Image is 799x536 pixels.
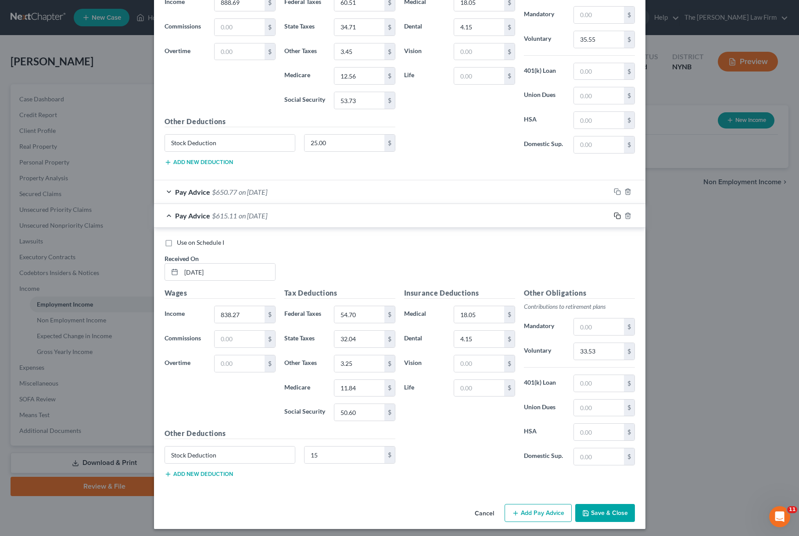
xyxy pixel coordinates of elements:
input: 0.00 [574,63,623,80]
input: 0.00 [454,355,504,372]
label: Life [400,67,450,85]
h1: [PERSON_NAME] [43,4,100,11]
input: 0.00 [574,7,623,23]
div: Close [154,4,170,19]
div: $ [265,306,275,323]
input: 0.00 [574,424,623,440]
input: 0.00 [574,87,623,104]
h5: Tax Deductions [284,288,395,299]
h5: Insurance Deductions [404,288,515,299]
label: Mandatory [520,6,570,24]
div: [PERSON_NAME] • [DATE] [14,115,83,121]
input: 0.00 [334,380,384,397]
div: $ [504,331,515,347]
div: $ [384,380,395,397]
input: 0.00 [305,135,384,151]
input: MM/DD/YYYY [181,264,275,280]
input: 0.00 [574,318,623,335]
div: $ [384,447,395,463]
div: $ [265,331,275,347]
button: Home [137,4,154,20]
h5: Other Obligations [524,288,635,299]
label: Life [400,379,450,397]
button: Emoji picker [14,287,21,294]
div: $ [265,43,275,60]
span: Pay Advice [175,188,210,196]
label: Other Taxes [280,43,330,61]
input: 0.00 [215,306,264,323]
button: Cancel [468,505,501,522]
input: 0.00 [215,355,264,372]
label: Domestic Sup. [520,136,570,154]
label: 401(k) Loan [520,375,570,392]
div: $ [624,343,634,360]
div: $ [624,31,634,48]
label: Overtime [160,355,210,372]
div: $ [624,448,634,465]
input: 0.00 [574,112,623,129]
div: $ [624,318,634,335]
div: $ [504,355,515,372]
label: Federal Taxes [280,306,330,323]
div: $ [624,7,634,23]
div: $ [384,19,395,36]
label: Medicare [280,67,330,85]
button: Upload attachment [42,287,49,294]
input: 0.00 [574,375,623,392]
div: $ [384,355,395,372]
span: Received On [165,255,199,262]
div: $ [265,355,275,372]
label: Social Security [280,404,330,421]
label: Union Dues [520,87,570,104]
input: 0.00 [334,404,384,421]
input: 0.00 [334,92,384,109]
label: HSA [520,423,570,441]
span: Pay Advice [175,211,210,220]
input: 0.00 [454,306,504,323]
input: 0.00 [454,68,504,84]
input: 0.00 [574,343,623,360]
span: Income [165,310,185,317]
div: $ [504,380,515,397]
label: Commissions [160,18,210,36]
div: $ [624,424,634,440]
span: $615.11 [212,211,237,220]
input: 0.00 [334,68,384,84]
div: $ [384,92,395,109]
div: $ [384,68,395,84]
input: 0.00 [454,43,504,60]
div: $ [624,63,634,80]
div: Update! The issues with Expenses and Gross Yearly Income not saving have been resolved. Thank you... [7,69,144,114]
div: $ [384,43,395,60]
h5: Other Deductions [165,116,395,127]
span: Use on Schedule I [177,239,224,246]
input: 0.00 [305,447,384,463]
label: Voluntary [520,31,570,48]
input: 0.00 [574,31,623,48]
button: Add new deduction [165,471,233,478]
button: Start recording [56,287,63,294]
input: 0.00 [334,306,384,323]
input: 0.00 [574,136,623,153]
img: Profile image for James [25,5,39,19]
div: ! The issues with Expenses and Gross Yearly Income not saving have been resolved. Thank you for y... [14,74,137,108]
div: $ [504,43,515,60]
label: Vision [400,43,450,61]
button: Gif picker [28,287,35,294]
b: Update [14,75,39,82]
label: Mandatory [520,318,570,336]
div: $ [624,375,634,392]
label: Commissions [160,330,210,348]
label: HSA [520,111,570,129]
div: $ [624,136,634,153]
input: 0.00 [574,448,623,465]
div: $ [624,87,634,104]
textarea: Message… [7,269,168,284]
label: Social Security [280,92,330,109]
label: State Taxes [280,330,330,348]
input: 0.00 [334,355,384,372]
span: on [DATE] [239,188,267,196]
div: $ [504,306,515,323]
div: $ [504,68,515,84]
div: $ [624,400,634,416]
